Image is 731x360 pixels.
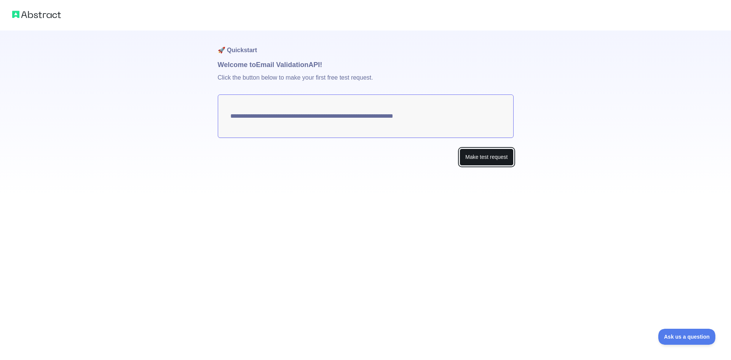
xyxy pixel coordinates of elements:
[218,30,514,59] h1: 🚀 Quickstart
[218,59,514,70] h1: Welcome to Email Validation API!
[658,329,716,345] iframe: Toggle Customer Support
[460,149,513,166] button: Make test request
[12,9,61,20] img: Abstract logo
[218,70,514,94] p: Click the button below to make your first free test request.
